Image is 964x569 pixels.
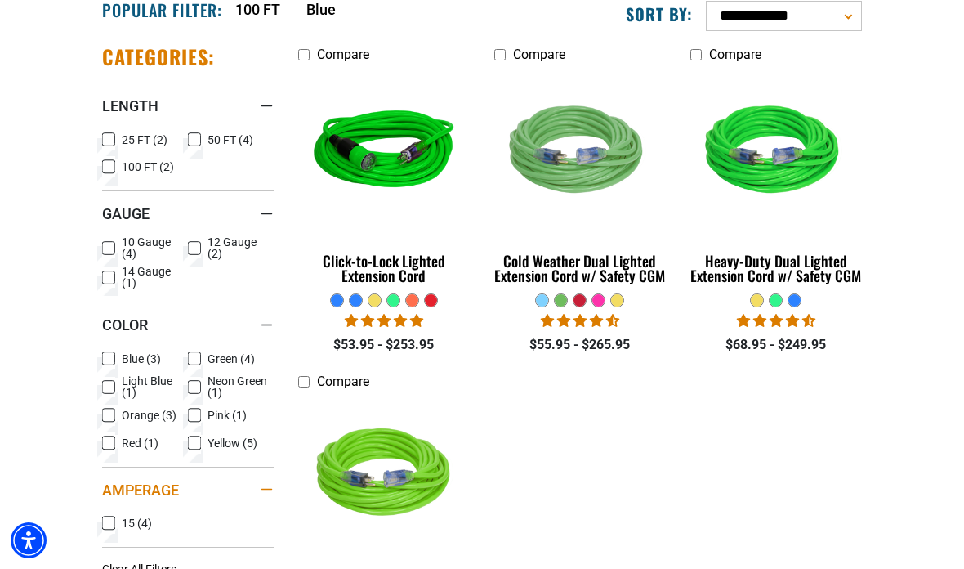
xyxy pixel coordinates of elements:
img: green [688,73,864,231]
a: green Click-to-Lock Lighted Extension Cord [298,70,470,293]
a: green Heavy-Duty Dual Lighted Extension Cord w/ Safety CGM [690,70,862,293]
h2: Categories: [102,44,215,69]
span: 4.64 stars [737,313,815,329]
div: Cold Weather Dual Lighted Extension Cord w/ Safety CGM [494,253,666,283]
span: Pink (1) [208,410,247,421]
span: 15 (4) [122,517,152,529]
img: Green [492,73,668,231]
span: Color [102,316,148,334]
span: 10 Gauge (4) [122,236,181,259]
span: Red (1) [122,437,158,449]
span: Compare [317,47,369,62]
div: Heavy-Duty Dual Lighted Extension Cord w/ Safety CGM [690,253,862,283]
span: Light Blue (1) [122,375,181,398]
span: Orange (3) [122,410,176,421]
span: Length [102,96,158,115]
summary: Color [102,302,274,347]
span: 14 Gauge (1) [122,266,181,289]
a: Green Cold Weather Dual Lighted Extension Cord w/ Safety CGM [494,70,666,293]
img: green [296,73,472,231]
span: Neon Green (1) [208,375,267,398]
summary: Length [102,83,274,128]
div: Accessibility Menu [11,522,47,558]
span: 4.87 stars [345,313,423,329]
span: Compare [513,47,565,62]
label: Sort by: [626,3,693,25]
span: Compare [709,47,761,62]
span: Compare [317,374,369,389]
summary: Amperage [102,467,274,513]
div: Click-to-Lock Lighted Extension Cord [298,253,470,283]
span: Green (4) [208,353,255,365]
summary: Gauge [102,190,274,236]
span: Gauge [102,204,150,223]
span: 50 FT (4) [208,134,253,146]
span: 12 Gauge (2) [208,236,267,259]
img: neon green [296,400,472,558]
div: $68.95 - $249.95 [690,335,862,355]
span: 100 FT (2) [122,161,174,172]
div: $53.95 - $253.95 [298,335,470,355]
span: Yellow (5) [208,437,257,449]
span: 4.62 stars [541,313,619,329]
span: 25 FT (2) [122,134,167,146]
div: $55.95 - $265.95 [494,335,666,355]
span: Blue (3) [122,353,161,365]
span: Amperage [102,481,179,500]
